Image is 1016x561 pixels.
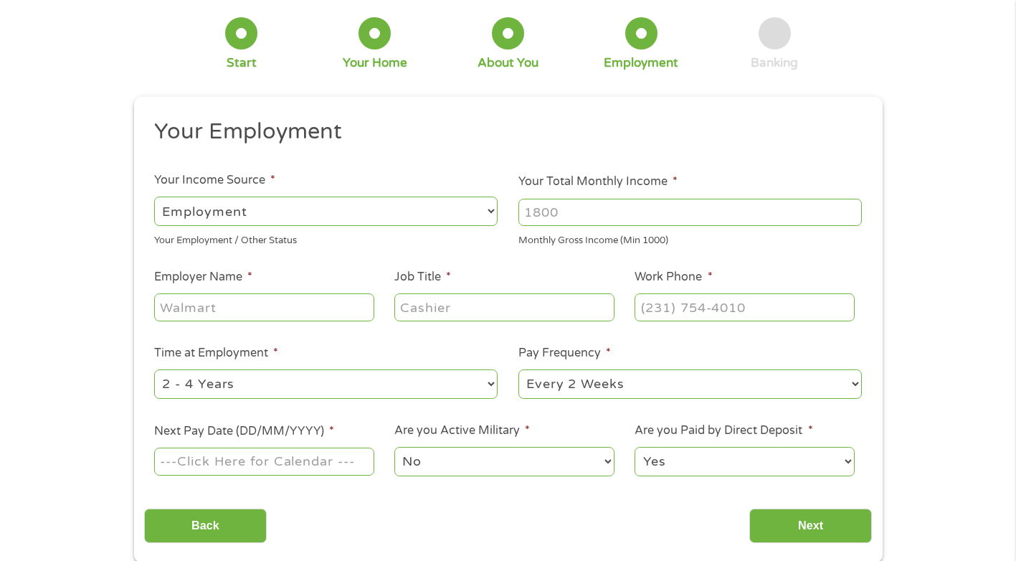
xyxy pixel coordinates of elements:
input: Walmart [154,293,374,321]
div: Banking [751,55,798,71]
label: Employer Name [154,270,252,285]
label: Work Phone [635,270,712,285]
input: (231) 754-4010 [635,293,854,321]
div: Your Employment / Other Status [154,229,498,248]
label: Are you Active Military [394,423,530,438]
div: Start [227,55,257,71]
input: Next [749,509,872,544]
div: Monthly Gross Income (Min 1000) [518,229,862,248]
div: Employment [604,55,678,71]
h2: Your Employment [154,118,851,146]
label: Pay Frequency [518,346,611,361]
input: Back [144,509,267,544]
div: Your Home [343,55,407,71]
label: Time at Employment [154,346,278,361]
label: Are you Paid by Direct Deposit [635,423,812,438]
label: Next Pay Date (DD/MM/YYYY) [154,424,334,439]
input: ---Click Here for Calendar --- [154,448,374,475]
input: 1800 [518,199,862,226]
label: Your Income Source [154,173,275,188]
input: Cashier [394,293,614,321]
label: Your Total Monthly Income [518,174,678,189]
label: Job Title [394,270,451,285]
div: About You [478,55,538,71]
